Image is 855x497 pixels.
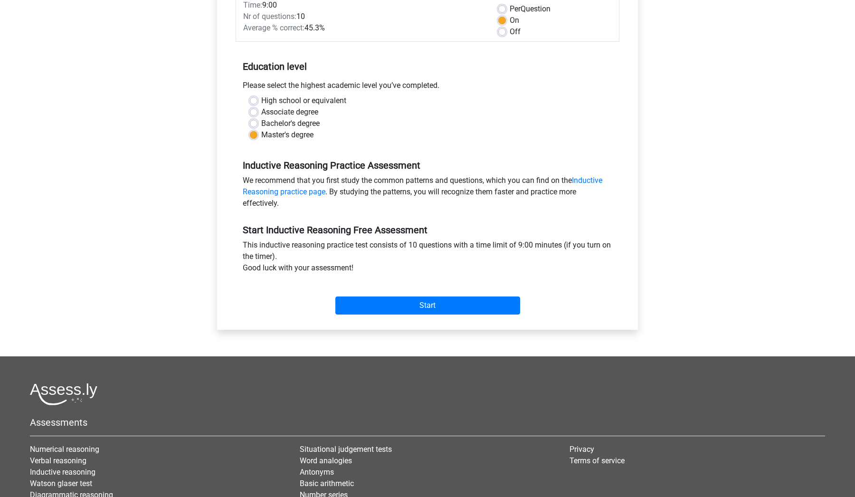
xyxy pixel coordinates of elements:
div: We recommend that you first study the common patterns and questions, which you can find on the . ... [236,175,619,213]
span: Nr of questions: [243,12,296,21]
h5: Education level [243,57,612,76]
a: Inductive reasoning [30,468,95,477]
span: Per [510,4,521,13]
label: High school or equivalent [261,95,346,106]
label: Question [510,3,551,15]
a: Terms of service [570,456,625,465]
img: Assessly logo [30,383,97,405]
span: Time: [243,0,262,10]
div: This inductive reasoning practice test consists of 10 questions with a time limit of 9:00 minutes... [236,239,619,277]
div: 45.3% [236,22,491,34]
a: Numerical reasoning [30,445,99,454]
a: Word analogies [300,456,352,465]
div: Please select the highest academic level you’ve completed. [236,80,619,95]
h5: Start Inductive Reasoning Free Assessment [243,224,612,236]
a: Watson glaser test [30,479,92,488]
span: Average % correct: [243,23,304,32]
h5: Inductive Reasoning Practice Assessment [243,160,612,171]
a: Basic arithmetic [300,479,354,488]
label: Bachelor's degree [261,118,320,129]
label: Associate degree [261,106,318,118]
label: Off [510,26,521,38]
label: Master's degree [261,129,313,141]
h5: Assessments [30,417,825,428]
input: Start [335,296,520,315]
label: On [510,15,519,26]
a: Verbal reasoning [30,456,86,465]
a: Situational judgement tests [300,445,392,454]
a: Antonyms [300,468,334,477]
div: 10 [236,11,491,22]
a: Privacy [570,445,594,454]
